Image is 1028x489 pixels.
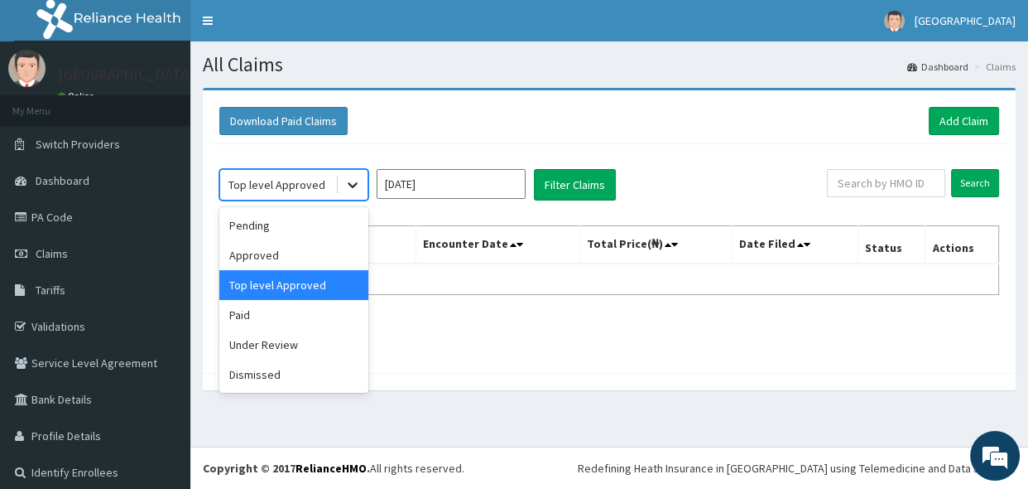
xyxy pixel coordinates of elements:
[8,319,315,377] textarea: Type your message and hit 'Enter'
[884,11,905,31] img: User Image
[578,460,1016,477] div: Redefining Heath Insurance in [GEOGRAPHIC_DATA] using Telemedicine and Data Science!
[219,107,348,135] button: Download Paid Claims
[228,177,325,193] div: Top level Approved
[203,54,1016,75] h1: All Claims
[219,330,368,360] div: Under Review
[219,360,368,390] div: Dismissed
[970,60,1016,74] li: Claims
[951,169,999,197] input: Search
[827,169,945,197] input: Search by HMO ID
[219,270,368,300] div: Top level Approved
[219,300,368,330] div: Paid
[295,461,367,476] a: RelianceHMO
[58,67,195,82] p: [GEOGRAPHIC_DATA]
[36,173,89,188] span: Dashboard
[8,50,46,87] img: User Image
[271,8,311,48] div: Minimize live chat window
[58,90,98,102] a: Online
[857,226,925,264] th: Status
[36,137,120,152] span: Switch Providers
[190,447,1028,489] footer: All rights reserved.
[86,93,278,114] div: Chat with us now
[219,240,368,270] div: Approved
[915,13,1016,28] span: [GEOGRAPHIC_DATA]
[416,226,580,264] th: Encounter Date
[36,246,68,261] span: Claims
[732,226,857,264] th: Date Filed
[377,169,526,199] input: Select Month and Year
[203,461,370,476] strong: Copyright © 2017 .
[96,142,228,309] span: We're online!
[36,283,65,298] span: Tariffs
[929,107,999,135] a: Add Claim
[31,83,67,124] img: d_794563401_company_1708531726252_794563401
[219,211,368,240] div: Pending
[580,226,733,264] th: Total Price(₦)
[534,169,616,201] button: Filter Claims
[925,226,999,264] th: Actions
[907,60,968,74] a: Dashboard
